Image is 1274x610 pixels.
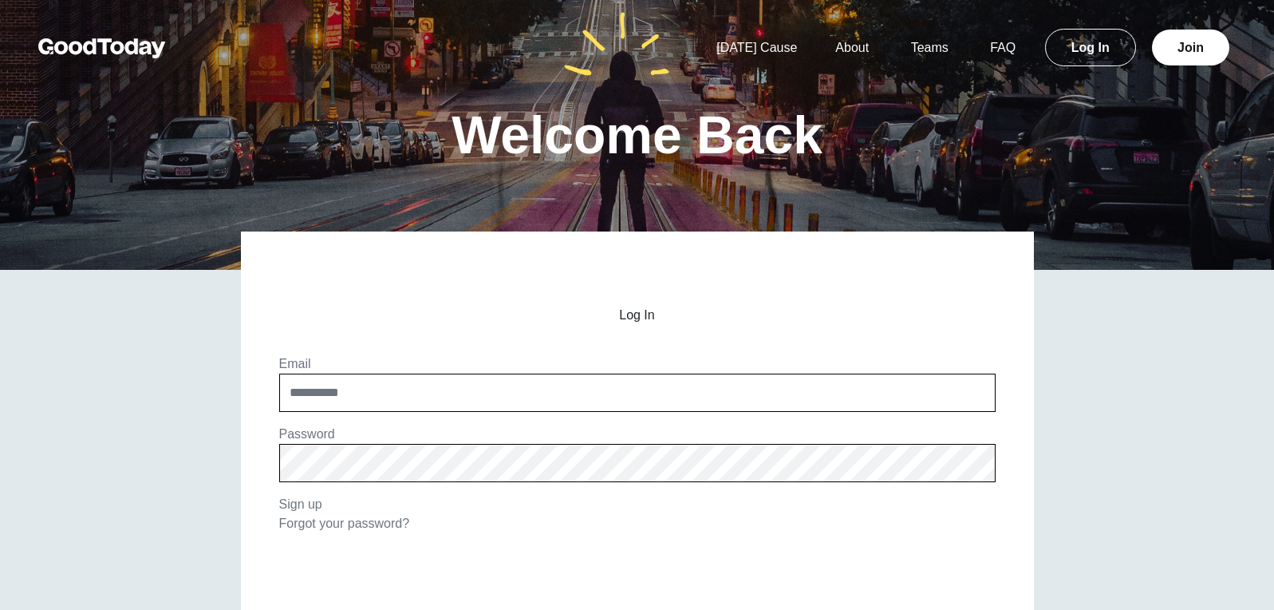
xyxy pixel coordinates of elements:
a: Log In [1045,29,1136,66]
label: Email [279,357,311,370]
a: Teams [892,41,968,54]
a: Forgot your password? [279,517,410,530]
img: GoodToday [38,38,166,58]
a: About [816,41,888,54]
h2: Log In [279,308,996,323]
a: [DATE] Cause [697,41,816,54]
a: FAQ [971,41,1035,54]
label: Password [279,427,335,441]
a: Sign up [279,497,322,511]
a: Join [1152,30,1229,65]
h1: Welcome Back [452,109,822,161]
